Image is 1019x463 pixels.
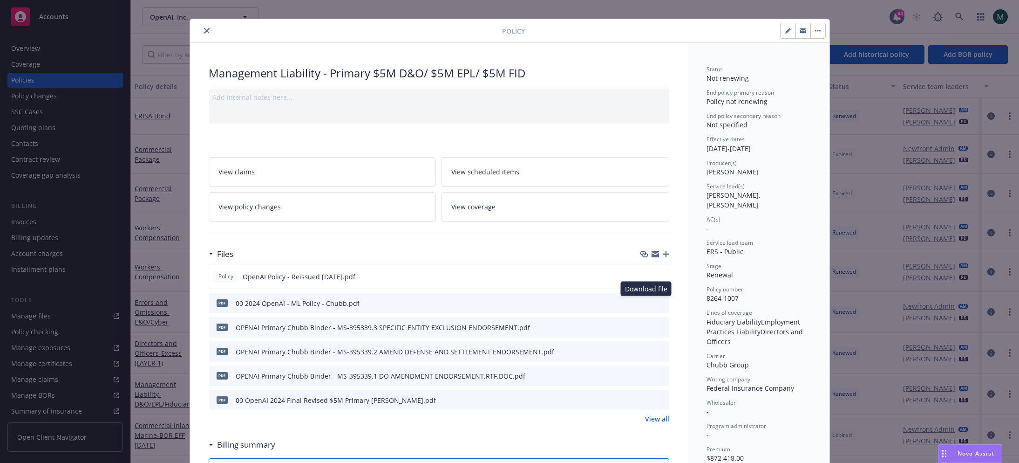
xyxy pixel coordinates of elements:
[657,323,666,332] button: preview file
[707,327,805,346] span: Directors and Officers
[707,294,739,303] span: 8264-1007
[707,384,794,393] span: Federal Insurance Company
[707,454,744,463] span: $872,418.00
[236,371,525,381] div: OPENAI Primary Chubb Binder - MS-395339.1 DO AMENDMENT ENDORSEMENT.RTF.DOC.pdf
[707,182,745,190] span: Service lead(s)
[707,270,733,279] span: Renewal
[236,323,530,332] div: OPENAI Primary Chubb Binder - MS-395339.3 SPECIFIC ENTITY EXCLUSION ENDORSEMENT.pdf
[958,449,994,457] span: Nova Assist
[707,191,762,209] span: [PERSON_NAME], [PERSON_NAME]
[707,120,747,129] span: Not specified
[236,395,436,405] div: 00 OpenAI 2024 Final Revised $5M Primary [PERSON_NAME].pdf
[201,25,212,36] button: close
[707,74,749,83] span: Not renewing
[707,167,759,176] span: [PERSON_NAME]
[209,157,436,187] a: View claims
[707,262,721,270] span: Stage
[707,65,723,73] span: Status
[657,298,666,308] button: preview file
[209,439,275,451] div: Billing summary
[218,202,281,212] span: View policy changes
[217,324,228,331] span: pdf
[707,375,750,383] span: Writing company
[707,445,730,453] span: Premium
[212,92,666,102] div: Add internal notes here...
[243,272,355,282] span: OpenAI Policy - Reissued [DATE].pdf
[707,318,802,336] span: Employment Practices Liability
[621,282,672,296] div: Download file
[236,298,360,308] div: 00 2024 OpenAI - ML Policy - Chubb.pdf
[642,371,650,381] button: download file
[707,135,811,153] div: [DATE] - [DATE]
[217,348,228,355] span: pdf
[642,272,649,282] button: download file
[217,272,235,281] span: Policy
[707,97,768,106] span: Policy not renewing
[707,112,781,120] span: End policy secondary reason
[217,372,228,379] span: pdf
[209,65,669,81] div: Management Liability - Primary $5M D&O/ $5M EPL/ $5M FID
[209,248,233,260] div: Files
[707,247,743,256] span: ERS - Public
[707,215,720,223] span: AC(s)
[642,323,650,332] button: download file
[657,371,666,381] button: preview file
[642,347,650,357] button: download file
[707,89,774,97] span: End policy primary reason
[707,422,766,430] span: Program administrator
[938,445,950,463] div: Drag to move
[209,192,436,221] a: View policy changes
[938,444,1002,463] button: Nova Assist
[442,157,669,187] a: View scheduled items
[707,309,752,317] span: Lines of coverage
[707,352,725,360] span: Carrier
[707,224,709,233] span: -
[657,395,666,405] button: preview file
[451,202,496,212] span: View coverage
[217,299,228,306] span: pdf
[707,407,709,416] span: -
[502,26,525,36] span: Policy
[236,347,554,357] div: OPENAI Primary Chubb Binder - MS-395339.2 AMEND DEFENSE AND SETTLEMENT ENDORSEMENT.pdf
[451,167,519,177] span: View scheduled items
[707,318,761,326] span: Fiduciary Liability
[707,239,753,247] span: Service lead team
[217,439,275,451] h3: Billing summary
[657,272,665,282] button: preview file
[642,298,650,308] button: download file
[642,395,650,405] button: download file
[707,360,749,369] span: Chubb Group
[657,347,666,357] button: preview file
[645,414,669,424] a: View all
[218,167,255,177] span: View claims
[707,399,736,407] span: Wholesaler
[217,248,233,260] h3: Files
[707,159,737,167] span: Producer(s)
[442,192,669,221] a: View coverage
[217,396,228,403] span: pdf
[707,135,745,143] span: Effective dates
[707,285,743,293] span: Policy number
[707,430,709,439] span: -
